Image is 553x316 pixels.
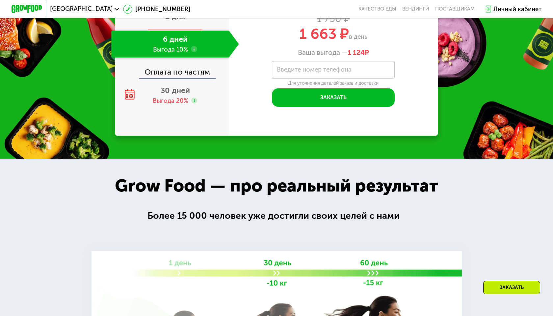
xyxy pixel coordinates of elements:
[277,68,352,72] label: Введите номер телефона
[50,6,113,12] span: [GEOGRAPHIC_DATA]
[348,48,365,56] span: 1 124
[161,86,190,95] span: 30 дней
[147,209,406,223] div: Более 15 000 человек уже достигли своих целей с нами
[349,33,367,40] span: в день
[116,60,229,78] div: Оплата по частям
[435,6,475,12] div: поставщикам
[483,281,540,294] div: Заказать
[348,48,369,57] span: ₽
[272,88,395,107] button: Заказать
[358,6,396,12] a: Качество еды
[123,5,190,14] a: [PHONE_NUMBER]
[229,14,438,23] div: 1 750 ₽
[299,25,349,43] span: 1 663 ₽
[493,5,541,14] div: Личный кабинет
[272,80,395,86] div: Для уточнения деталей заказа и доставки
[229,48,438,57] div: Ваша выгода —
[402,6,429,12] a: Вендинги
[153,97,188,105] div: Выгода 20%
[102,173,451,199] div: Grow Food — про реальный результат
